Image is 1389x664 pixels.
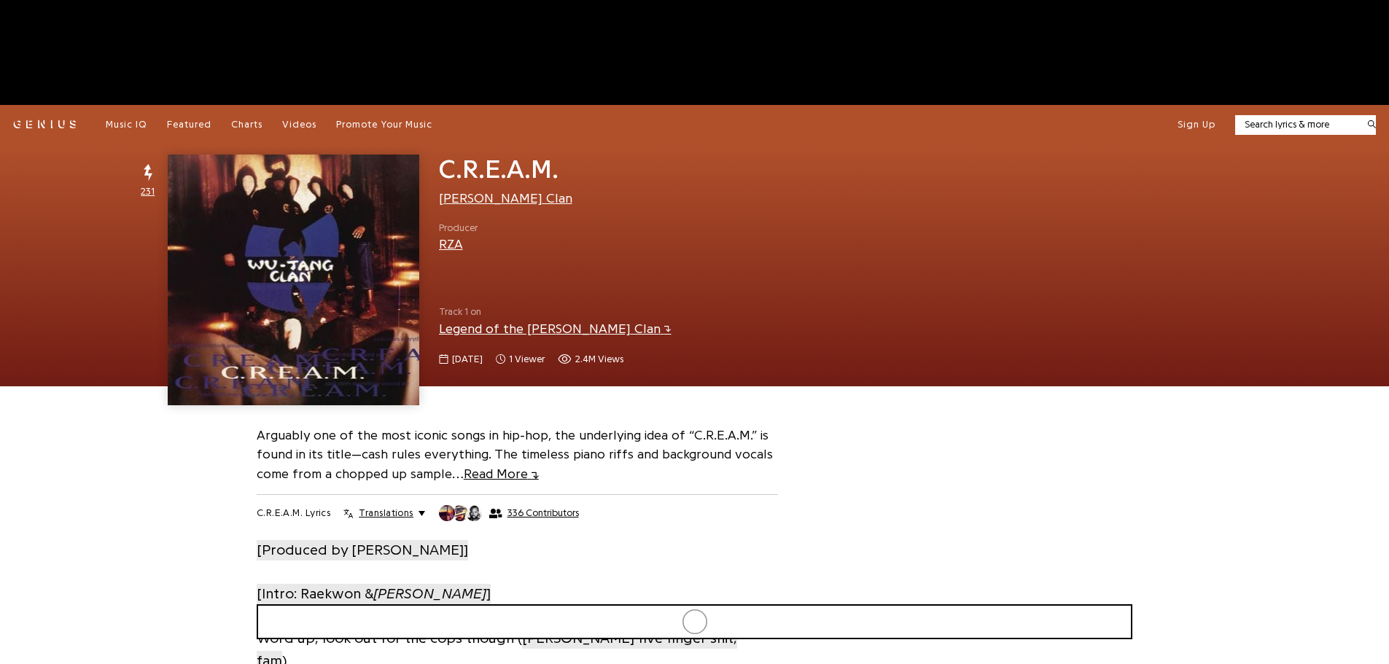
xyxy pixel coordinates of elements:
[167,118,211,131] a: Featured
[257,583,491,606] a: [Intro: Raekwon &[PERSON_NAME]]
[439,192,572,205] a: [PERSON_NAME] Clan
[1235,117,1358,132] input: Search lyrics & more
[106,118,147,131] a: Music IQ
[558,352,623,367] span: 2,417,134 views
[282,120,316,129] span: Videos
[168,155,419,405] img: Cover art for C.R.E.A.M. by Wu-Tang Clan
[439,322,672,335] a: Legend of the [PERSON_NAME] Clan
[439,305,895,319] span: Track 1 on
[231,118,262,131] a: Charts
[336,118,432,131] a: Promote Your Music
[575,352,623,367] span: 2.4M views
[373,587,486,602] i: [PERSON_NAME]
[439,238,463,251] a: RZA
[438,504,579,522] button: 336 Contributors
[509,352,545,367] span: 1 viewer
[452,352,483,367] span: [DATE]
[343,507,424,520] button: Translations
[336,120,432,129] span: Promote Your Music
[257,584,491,604] span: [Intro: Raekwon & ]
[359,507,413,520] span: Translations
[167,120,211,129] span: Featured
[496,352,545,367] span: 1 viewer
[106,120,147,129] span: Music IQ
[257,539,468,561] a: [Produced by [PERSON_NAME]]
[1178,118,1215,131] button: Sign Up
[507,507,579,519] span: 336 Contributors
[464,467,539,480] span: Read More
[231,120,262,129] span: Charts
[141,184,155,199] span: 231
[257,540,468,561] span: [Produced by [PERSON_NAME]]
[439,156,559,182] span: C.R.E.A.M.
[282,118,316,131] a: Videos
[257,429,773,481] a: Arguably one of the most iconic songs in hip-hop, the underlying idea of “C.R.E.A.M.” is found in...
[439,221,478,235] span: Producer
[257,507,331,520] h2: C.R.E.A.M. Lyrics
